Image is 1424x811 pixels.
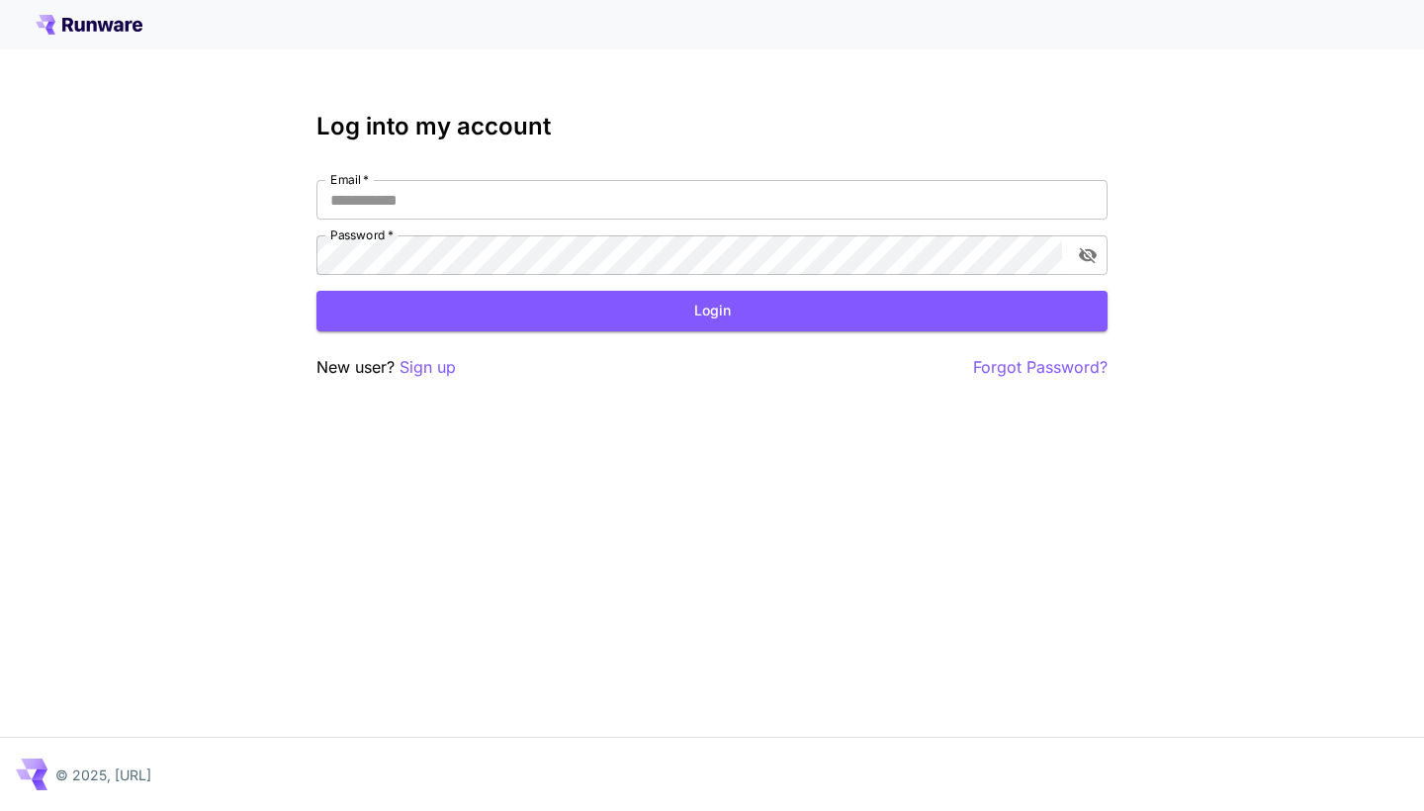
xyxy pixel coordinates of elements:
button: Sign up [400,355,456,380]
button: Login [316,291,1108,331]
label: Password [330,226,394,243]
button: Forgot Password? [973,355,1108,380]
p: © 2025, [URL] [55,765,151,785]
p: New user? [316,355,456,380]
button: toggle password visibility [1070,237,1106,273]
label: Email [330,171,369,188]
h3: Log into my account [316,113,1108,140]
